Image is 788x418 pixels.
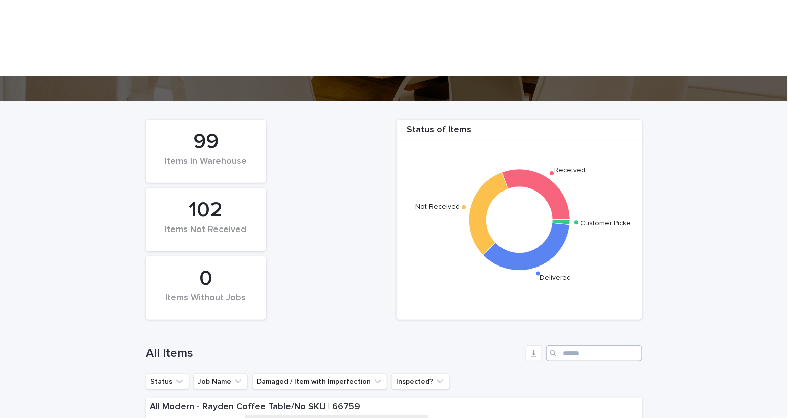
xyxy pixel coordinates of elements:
[397,125,642,141] div: Status of Items
[193,373,248,390] button: Job Name
[163,266,249,291] div: 0
[163,198,249,223] div: 102
[540,274,571,281] text: Delivered
[391,373,450,390] button: Inspected?
[163,156,249,177] div: Items in Warehouse
[163,293,249,314] div: Items Without Jobs
[150,402,638,413] p: All Modern - Rayden Coffee Table/No SKU | 66759
[163,129,249,155] div: 99
[415,203,460,210] text: Not Received
[146,373,189,390] button: Status
[580,219,635,226] text: Customer Picke…
[163,224,249,246] div: Items Not Received
[146,346,522,361] h1: All Items
[546,345,642,361] input: Search
[252,373,387,390] button: Damaged / Item with Imperfection
[554,167,585,174] text: Received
